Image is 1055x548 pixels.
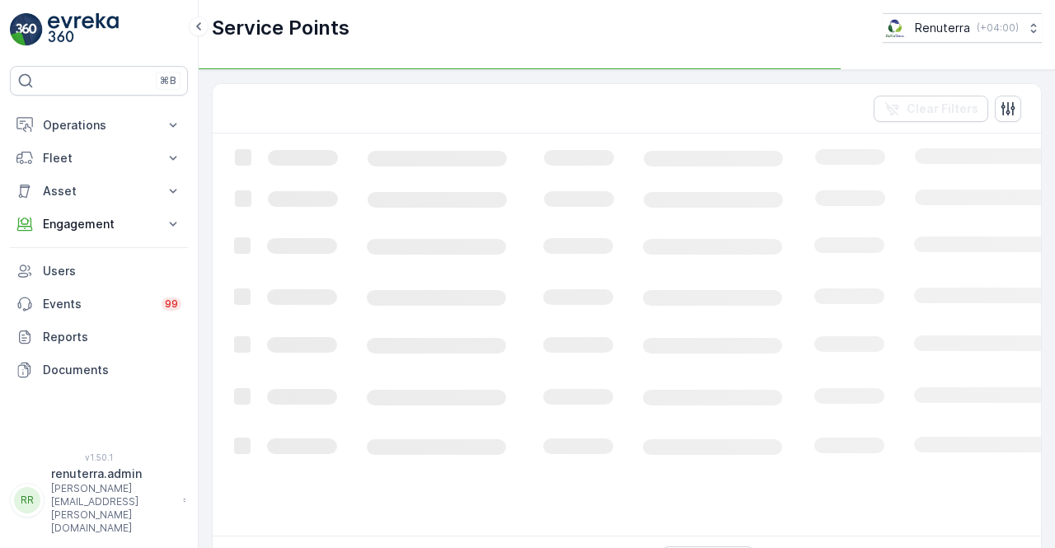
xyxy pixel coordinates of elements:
button: Renuterra(+04:00) [883,13,1042,43]
p: Renuterra [915,20,970,36]
button: Engagement [10,208,188,241]
p: ⌘B [160,74,176,87]
button: Operations [10,109,188,142]
p: Operations [43,117,155,133]
img: logo_light-DOdMpM7g.png [48,13,119,46]
a: Users [10,255,188,288]
button: Asset [10,175,188,208]
button: Fleet [10,142,188,175]
div: RR [14,487,40,513]
button: Clear Filters [874,96,988,122]
p: Fleet [43,150,155,166]
span: v 1.50.1 [10,452,188,462]
p: Documents [43,362,181,378]
img: Screenshot_2024-07-26_at_13.33.01.png [883,19,908,37]
p: Engagement [43,216,155,232]
button: RRrenuterra.admin[PERSON_NAME][EMAIL_ADDRESS][PERSON_NAME][DOMAIN_NAME] [10,466,188,535]
p: Clear Filters [907,101,978,117]
p: ( +04:00 ) [977,21,1019,35]
p: Events [43,296,152,312]
p: Users [43,263,181,279]
a: Reports [10,321,188,354]
p: Reports [43,329,181,345]
p: [PERSON_NAME][EMAIL_ADDRESS][PERSON_NAME][DOMAIN_NAME] [51,482,175,535]
p: 99 [165,297,178,311]
img: logo [10,13,43,46]
a: Documents [10,354,188,386]
a: Events99 [10,288,188,321]
p: Asset [43,183,155,199]
p: renuterra.admin [51,466,175,482]
p: Service Points [212,15,349,41]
